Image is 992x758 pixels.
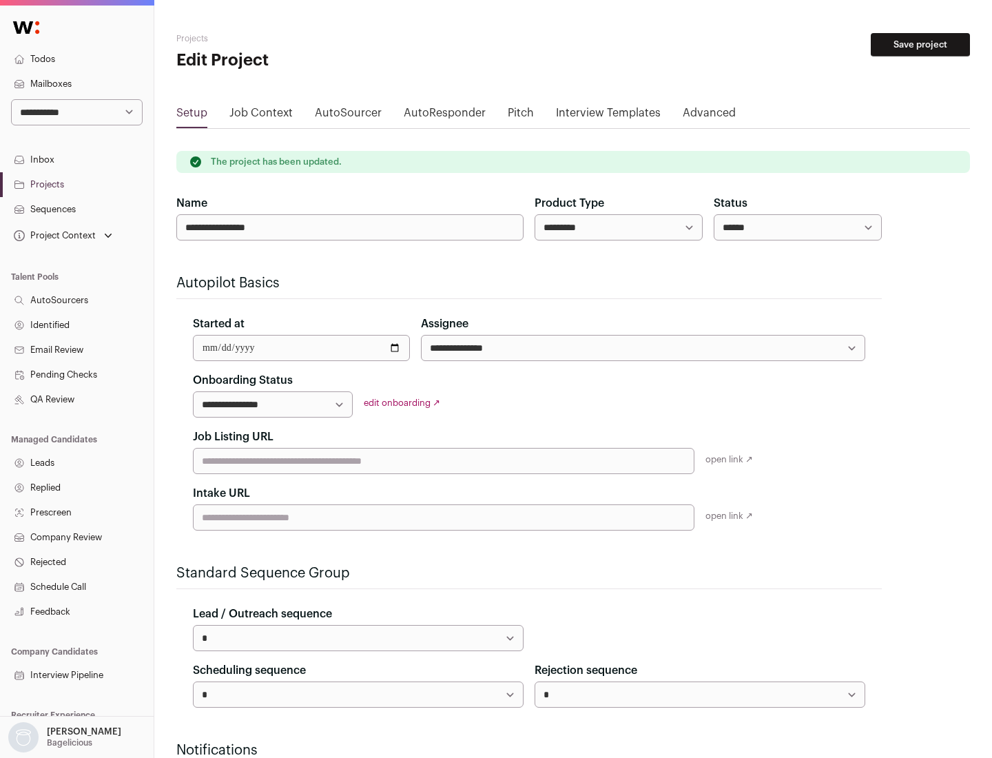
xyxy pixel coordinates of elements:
a: Setup [176,105,207,127]
label: Status [714,195,747,212]
img: nopic.png [8,722,39,752]
label: Started at [193,316,245,332]
button: Open dropdown [11,226,115,245]
label: Job Listing URL [193,429,273,445]
label: Lead / Outreach sequence [193,606,332,622]
a: Job Context [229,105,293,127]
a: Advanced [683,105,736,127]
h2: Standard Sequence Group [176,564,882,583]
button: Save project [871,33,970,57]
a: Pitch [508,105,534,127]
a: Interview Templates [556,105,661,127]
p: [PERSON_NAME] [47,726,121,737]
button: Open dropdown [6,722,124,752]
div: Project Context [11,230,96,241]
p: Bagelicious [47,737,92,748]
p: The project has been updated. [211,156,342,167]
h2: Projects [176,33,441,44]
img: Wellfound [6,14,47,41]
a: AutoSourcer [315,105,382,127]
h1: Edit Project [176,50,441,72]
label: Product Type [535,195,604,212]
label: Rejection sequence [535,662,637,679]
label: Onboarding Status [193,372,293,389]
label: Assignee [421,316,468,332]
label: Intake URL [193,485,250,502]
label: Scheduling sequence [193,662,306,679]
a: AutoResponder [404,105,486,127]
a: edit onboarding ↗ [364,398,440,407]
label: Name [176,195,207,212]
h2: Autopilot Basics [176,274,882,293]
